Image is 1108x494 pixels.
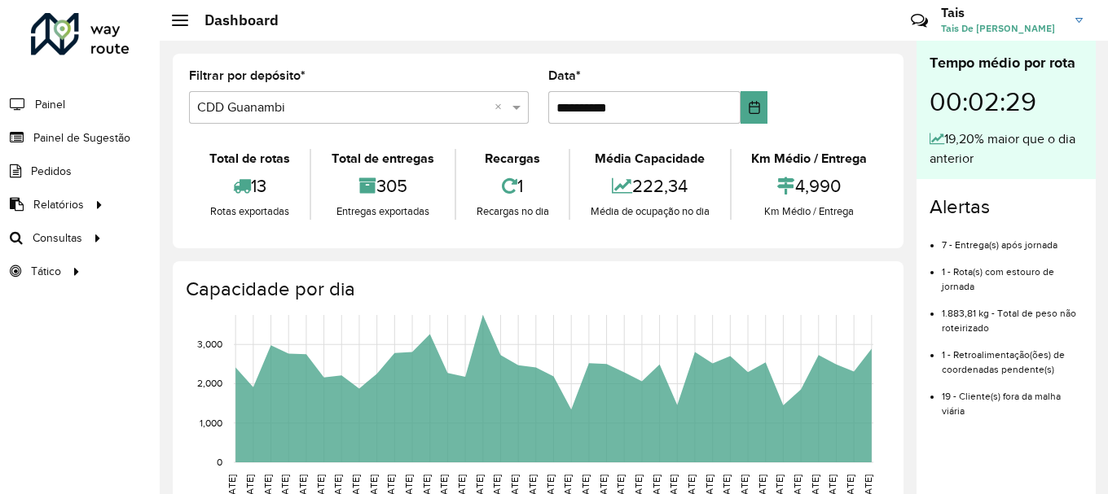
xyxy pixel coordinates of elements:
[941,21,1063,36] span: Tais De [PERSON_NAME]
[495,98,508,117] span: Clear all
[189,66,306,85] label: Filtrar por depósito
[31,263,61,280] span: Tático
[736,149,883,168] div: Km Médio / Entrega
[741,91,767,124] button: Choose Date
[315,203,450,220] div: Entregas exportadas
[942,377,1083,418] li: 19 - Cliente(s) fora da malha viária
[574,203,725,220] div: Média de ocupação no dia
[460,203,565,220] div: Recargas no dia
[35,96,65,113] span: Painel
[930,129,1083,168] div: 19,20% maior que o dia anterior
[193,203,306,220] div: Rotas exportadas
[33,196,84,213] span: Relatórios
[193,168,306,203] div: 13
[315,149,450,168] div: Total de entregas
[941,5,1063,20] h3: Tais
[930,74,1083,129] div: 00:02:29
[31,163,72,180] span: Pedidos
[197,378,222,389] text: 2,000
[33,129,130,146] span: Painel de Sugestão
[315,168,450,203] div: 305
[217,457,222,467] text: 0
[574,149,725,168] div: Média Capacidade
[736,203,883,220] div: Km Médio / Entrega
[460,168,565,203] div: 1
[942,225,1083,252] li: 7 - Entrega(s) após jornada
[548,66,581,85] label: Data
[942,252,1083,294] li: 1 - Rota(s) com estouro de jornada
[942,335,1083,377] li: 1 - Retroalimentação(ões) de coordenadas pendente(s)
[574,168,725,203] div: 222,34
[188,11,279,29] h2: Dashboard
[930,195,1083,219] h4: Alertas
[942,294,1083,335] li: 1.883,81 kg - Total de peso não roteirizado
[736,168,883,203] div: 4,990
[930,52,1083,74] div: Tempo médio por rota
[33,230,82,247] span: Consultas
[193,149,306,168] div: Total de rotas
[902,3,937,38] a: Contato Rápido
[200,417,222,428] text: 1,000
[197,339,222,349] text: 3,000
[186,278,887,301] h4: Capacidade por dia
[460,149,565,168] div: Recargas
